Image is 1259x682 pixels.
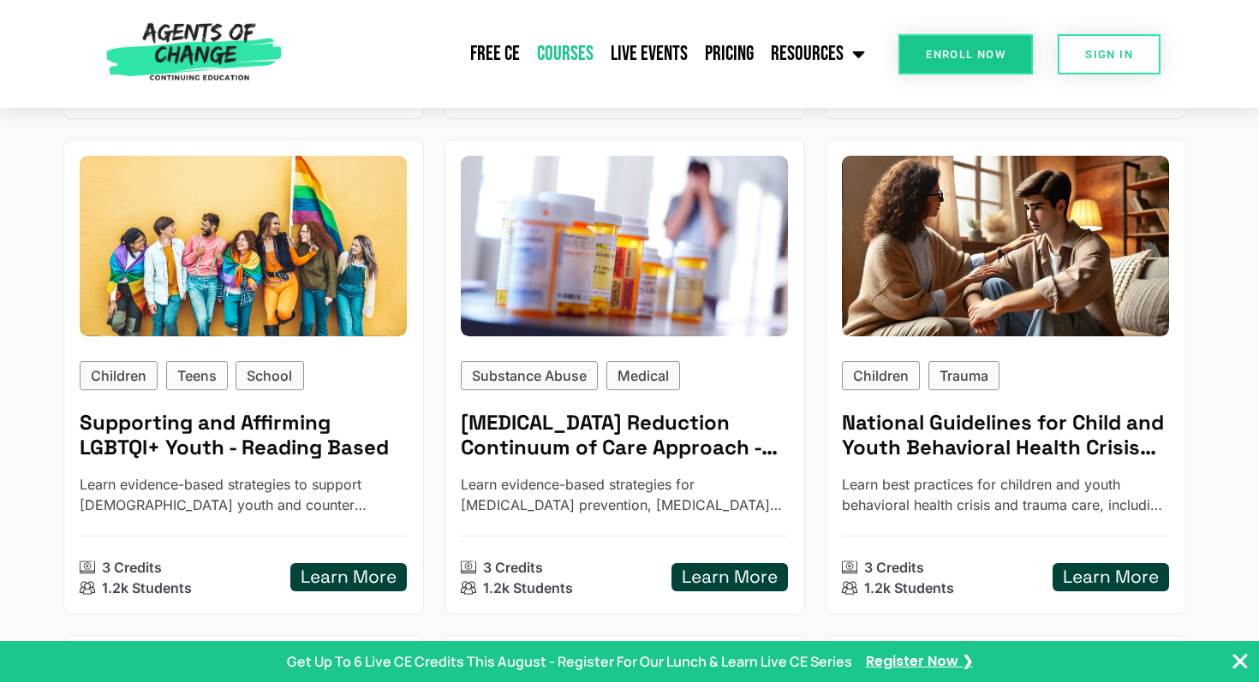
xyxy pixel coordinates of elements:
[63,139,424,615] a: Supporting and Affirming LGBTQI+ Youth (3 General CE Credit) - Reading BasedChildrenTeensSchool S...
[80,156,407,336] img: Supporting and Affirming LGBTQI+ Youth (3 General CE Credit) - Reading Based
[842,156,1169,336] img: National Guidelines for Child and Youth Behavioral Health Crisis Care (3 General CE Credit) - Rea...
[80,411,407,460] h5: Supporting and Affirming LGBTQI+ Youth - Reading Based
[461,474,788,515] p: Learn evidence-based strategies for opioid overdose prevention, naloxone distribution, and MOUD d...
[602,33,696,75] a: Live Events
[898,34,1033,74] a: Enroll Now
[853,365,909,386] p: Children
[842,474,1169,515] p: Learn best practices for children and youth behavioral health crisis and trauma care, including c...
[462,33,528,75] a: Free CE
[301,566,397,588] h5: Learn More
[926,49,1005,60] span: Enroll Now
[864,557,924,578] p: 3 Credits
[618,365,669,386] p: Medical
[287,651,852,672] p: Get Up To 6 Live CE Credits This August - Register For Our Lunch & Learn Live CE Series
[102,578,192,598] p: 1.2k Students
[1058,34,1161,74] a: SIGN IN
[842,411,1169,460] h5: National Guidelines for Child and Youth Behavioral Health Crisis Care - Reading Based
[247,365,292,386] p: School
[682,566,778,588] h5: Learn More
[91,365,146,386] p: Children
[1230,651,1250,672] button: Close Banner
[445,139,805,615] a: Opioid-Overdose Reduction Continuum of Care Approach (3 General CE Credit) - Reading BasedSubstan...
[461,156,788,336] img: Opioid-Overdose Reduction Continuum of Care Approach (3 General CE Credit) - Reading Based
[177,365,217,386] p: Teens
[1085,49,1133,60] span: SIGN IN
[864,578,954,598] p: 1.2k Students
[1063,566,1159,588] h5: Learn More
[528,33,602,75] a: Courses
[866,652,973,671] a: Register Now ❯
[289,33,874,75] nav: Menu
[762,33,874,75] a: Resources
[483,578,573,598] p: 1.2k Students
[940,365,988,386] p: Trauma
[483,557,543,578] p: 3 Credits
[461,411,788,460] h5: Opioid-Overdose Reduction Continuum of Care Approach - Reading Based
[826,139,1186,615] a: National Guidelines for Child and Youth Behavioral Health Crisis Care (3 General CE Credit) - Rea...
[102,557,162,578] p: 3 Credits
[80,474,407,515] p: Learn evidence-based strategies to support LGBTQI+ youth and counter harmful interventions. SAMHS...
[696,33,762,75] a: Pricing
[472,365,587,386] p: Substance Abuse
